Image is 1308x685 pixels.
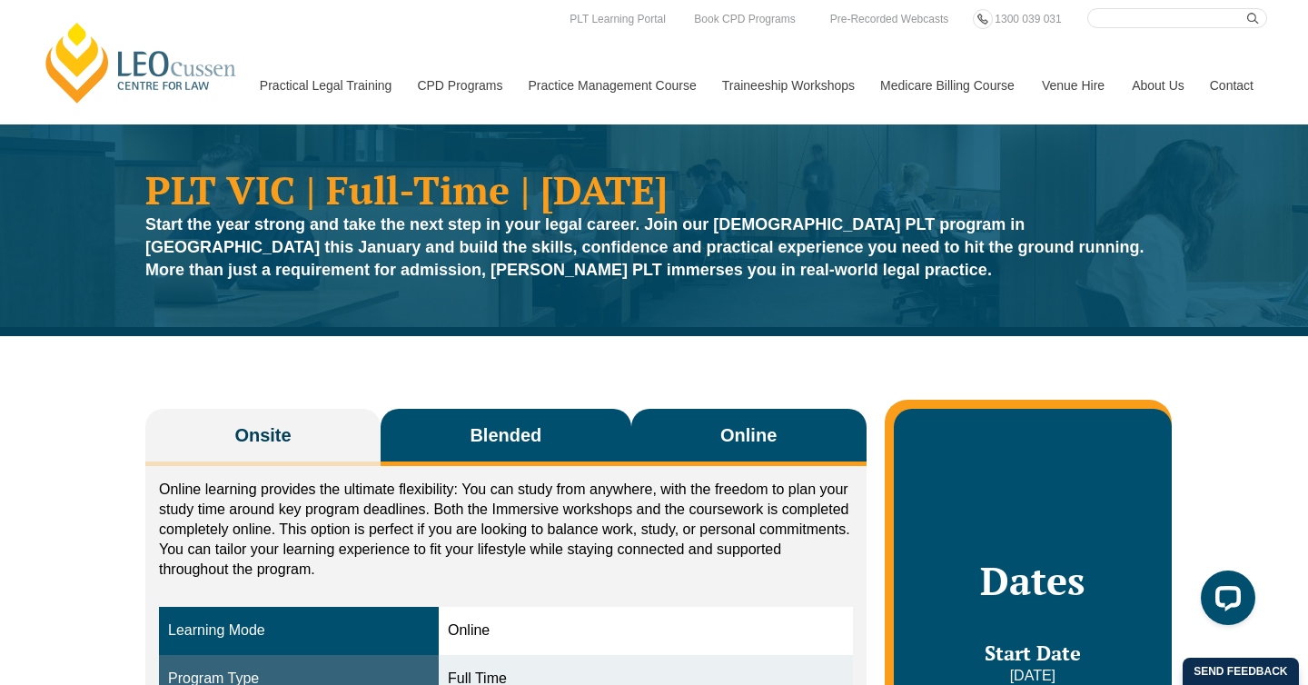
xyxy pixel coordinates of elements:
a: Medicare Billing Course [867,46,1028,124]
a: Practice Management Course [515,46,708,124]
a: Book CPD Programs [689,9,799,29]
a: 1300 039 031 [990,9,1065,29]
a: Traineeship Workshops [708,46,867,124]
span: Online [720,422,777,448]
strong: Start the year strong and take the next step in your legal career. Join our [DEMOGRAPHIC_DATA] PL... [145,215,1144,279]
h1: PLT VIC | Full-Time | [DATE] [145,170,1163,209]
a: Practical Legal Training [246,46,404,124]
a: Venue Hire [1028,46,1118,124]
div: Online [448,620,844,641]
span: Start Date [985,640,1081,666]
a: Contact [1196,46,1267,124]
span: Onsite [234,422,291,448]
p: Online learning provides the ultimate flexibility: You can study from anywhere, with the freedom ... [159,480,853,580]
a: About Us [1118,46,1196,124]
a: CPD Programs [403,46,514,124]
span: Blended [470,422,541,448]
span: 1300 039 031 [995,13,1061,25]
h2: Dates [912,558,1154,603]
a: Pre-Recorded Webcasts [826,9,954,29]
a: PLT Learning Portal [565,9,670,29]
iframe: LiveChat chat widget [1186,563,1263,640]
a: [PERSON_NAME] Centre for Law [41,20,242,105]
div: Learning Mode [168,620,430,641]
